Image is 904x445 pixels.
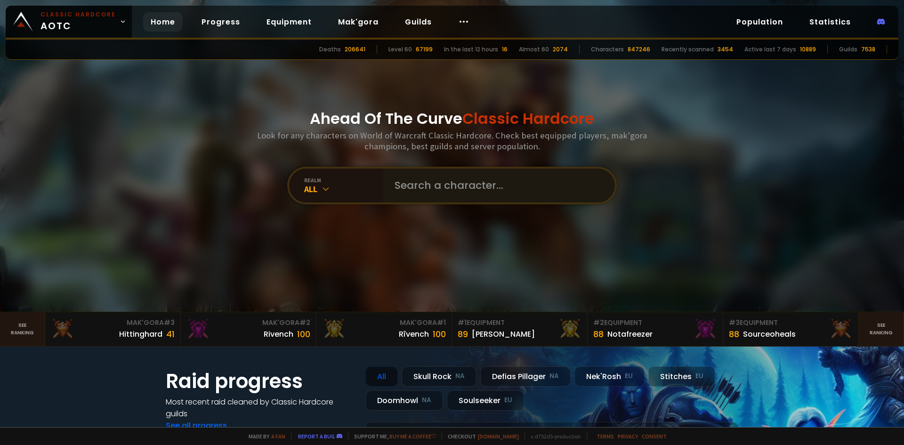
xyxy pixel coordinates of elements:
a: Consent [642,433,667,440]
span: # 3 [164,318,175,327]
a: Seeranking [859,312,904,346]
a: Statistics [802,12,858,32]
div: 2074 [553,45,568,54]
div: All [365,366,398,387]
a: Progress [194,12,248,32]
div: 206641 [345,45,365,54]
div: Almost 60 [519,45,549,54]
a: Mak'Gora#2Rivench100 [181,312,316,346]
div: 847246 [628,45,650,54]
div: Characters [591,45,624,54]
div: Recently scanned [662,45,714,54]
div: Rîvench [399,328,429,340]
a: Equipment [259,12,319,32]
div: Deaths [319,45,341,54]
div: Level 60 [388,45,412,54]
div: All [304,184,383,194]
span: # 2 [299,318,310,327]
div: 7538 [861,45,875,54]
span: # 1 [458,318,467,327]
a: Buy me a coffee [389,433,436,440]
div: Rivench [264,328,293,340]
div: Equipment [593,318,717,328]
div: Skull Rock [402,366,476,387]
h3: Look for any characters on World of Warcraft Classic Hardcore. Check best equipped players, mak'g... [253,130,651,152]
small: EU [625,372,633,381]
a: #2Equipment88Notafreezer [588,312,723,346]
span: # 2 [593,318,604,327]
h1: Ahead Of The Curve [310,107,594,130]
span: # 1 [437,318,446,327]
div: Mak'Gora [51,318,175,328]
h4: Most recent raid cleaned by Classic Hardcore guilds [166,396,354,420]
div: Sourceoheals [743,328,796,340]
a: [DOMAIN_NAME] [478,433,519,440]
div: Mak'Gora [322,318,446,328]
a: #1Equipment89[PERSON_NAME] [452,312,588,346]
div: 100 [297,328,310,340]
div: [PERSON_NAME] [472,328,535,340]
div: Soulseeker [447,390,524,411]
div: Notafreezer [607,328,653,340]
div: Nek'Rosh [574,366,645,387]
input: Search a character... [389,169,604,202]
span: Made by [243,433,285,440]
div: Guilds [839,45,857,54]
small: EU [695,372,703,381]
div: 10889 [800,45,816,54]
span: v. d752d5 - production [525,433,581,440]
a: Population [729,12,791,32]
div: 3454 [718,45,733,54]
small: NA [422,396,431,405]
div: Hittinghard [119,328,162,340]
div: Defias Pillager [480,366,571,387]
div: realm [304,177,383,184]
div: Equipment [729,318,853,328]
a: Terms [597,433,614,440]
a: #3Equipment88Sourceoheals [723,312,859,346]
div: Stitches [648,366,715,387]
small: NA [549,372,559,381]
a: Home [143,12,183,32]
div: Equipment [458,318,581,328]
div: Mak'Gora [186,318,310,328]
a: a fan [271,433,285,440]
a: Classic HardcoreAOTC [6,6,132,38]
a: Report a bug [298,433,335,440]
a: See all progress [166,420,227,431]
small: NA [455,372,465,381]
span: AOTC [40,10,116,33]
span: # 3 [729,318,740,327]
a: Mak'gora [331,12,386,32]
span: Checkout [442,433,519,440]
h1: Raid progress [166,366,354,396]
span: Support me, [348,433,436,440]
span: Classic Hardcore [462,108,594,129]
div: 67199 [416,45,433,54]
div: Doomhowl [365,390,443,411]
div: 88 [593,328,604,340]
small: Classic Hardcore [40,10,116,19]
div: 41 [166,328,175,340]
div: Active last 7 days [744,45,796,54]
small: EU [504,396,512,405]
div: 16 [502,45,508,54]
a: Guilds [397,12,439,32]
a: Mak'Gora#1Rîvench100 [316,312,452,346]
a: Mak'Gora#3Hittinghard41 [45,312,181,346]
div: In the last 12 hours [444,45,498,54]
div: 88 [729,328,739,340]
div: 89 [458,328,468,340]
a: Privacy [618,433,638,440]
div: 100 [433,328,446,340]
